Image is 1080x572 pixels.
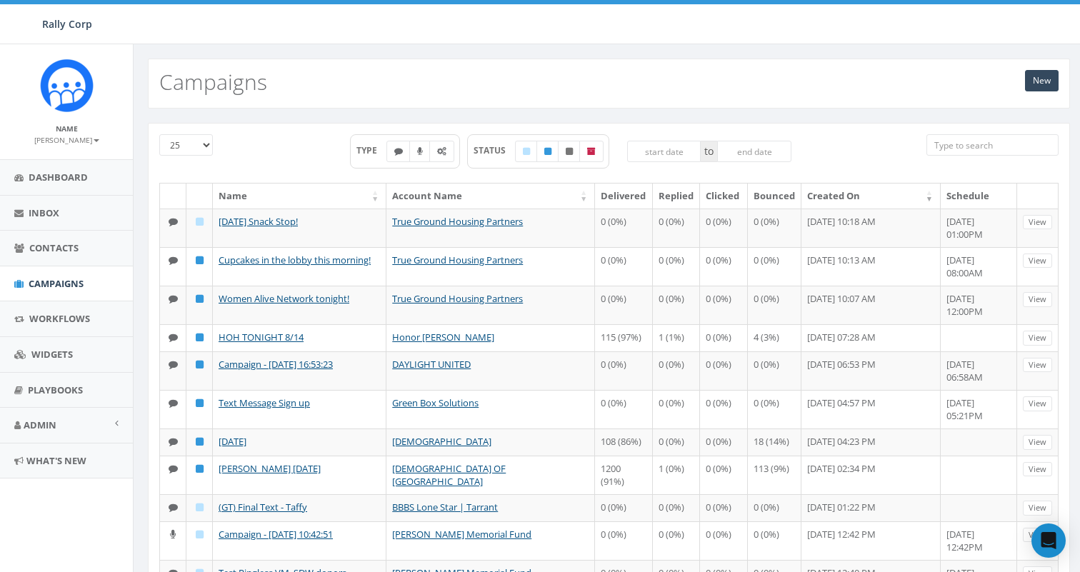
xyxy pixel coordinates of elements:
th: Replied [653,184,700,209]
td: 0 (0%) [700,428,748,456]
td: 0 (0%) [700,351,748,390]
td: 0 (0%) [700,247,748,286]
label: Published [536,141,559,162]
small: Name [56,124,78,134]
td: 108 (86%) [595,428,653,456]
a: New [1025,70,1059,91]
a: View [1023,435,1052,450]
i: Published [196,398,204,408]
td: [DATE] 12:42 PM [801,521,941,560]
input: start date [627,141,701,162]
td: 0 (0%) [700,494,748,521]
td: 1 (0%) [653,456,700,494]
td: 0 (0%) [595,494,653,521]
span: Inbox [29,206,59,219]
th: Account Name: activate to sort column ascending [386,184,595,209]
td: [DATE] 01:00PM [941,209,1017,247]
div: Open Intercom Messenger [1031,523,1066,558]
td: [DATE] 07:28 AM [801,324,941,351]
a: True Ground Housing Partners [392,215,523,228]
a: HOH TONIGHT 8/14 [219,331,304,343]
label: Draft [515,141,538,162]
span: Workflows [29,312,90,325]
input: end date [717,141,791,162]
td: 0 (0%) [595,521,653,560]
a: [PERSON_NAME] [DATE] [219,462,321,475]
a: Text Message Sign up [219,396,310,409]
td: [DATE] 12:00PM [941,286,1017,324]
td: [DATE] 04:57 PM [801,390,941,428]
i: Text SMS [394,147,403,156]
a: True Ground Housing Partners [392,254,523,266]
label: Unpublished [558,141,581,162]
img: Icon_1.png [40,59,94,112]
td: [DATE] 01:22 PM [801,494,941,521]
a: [DEMOGRAPHIC_DATA] OF [GEOGRAPHIC_DATA] [392,462,506,488]
td: 18 (14%) [748,428,801,456]
a: View [1023,528,1052,543]
a: View [1023,292,1052,307]
td: 0 (0%) [748,209,801,247]
td: 0 (0%) [653,351,700,390]
span: TYPE [356,144,387,156]
td: 0 (0%) [748,351,801,390]
td: [DATE] 10:18 AM [801,209,941,247]
i: Text SMS [169,503,178,512]
a: Campaign - [DATE] 16:53:23 [219,358,333,371]
td: 0 (0%) [653,428,700,456]
td: 115 (97%) [595,324,653,351]
td: 1200 (91%) [595,456,653,494]
i: Published [196,294,204,303]
a: DAYLIGHT UNITED [392,358,471,371]
th: Clicked [700,184,748,209]
a: Women Alive Network tonight! [219,292,349,305]
td: 0 (0%) [700,456,748,494]
td: 0 (0%) [653,390,700,428]
th: Delivered [595,184,653,209]
a: [PERSON_NAME] [34,133,99,146]
span: Playbooks [28,383,83,396]
td: 1 (1%) [653,324,700,351]
a: Honor [PERSON_NAME] [392,331,494,343]
i: Draft [523,147,530,156]
td: [DATE] 05:21PM [941,390,1017,428]
a: Green Box Solutions [392,396,479,409]
a: True Ground Housing Partners [392,292,523,305]
label: Text SMS [386,141,411,162]
td: [DATE] 10:07 AM [801,286,941,324]
span: Dashboard [29,171,88,184]
i: Unpublished [566,147,573,156]
i: Text SMS [169,333,178,342]
a: Cupcakes in the lobby this morning! [219,254,371,266]
a: [DEMOGRAPHIC_DATA] [392,435,491,448]
label: Ringless Voice Mail [409,141,431,162]
td: 0 (0%) [653,247,700,286]
a: [DATE] Snack Stop! [219,215,298,228]
td: 0 (0%) [653,209,700,247]
td: 0 (0%) [653,521,700,560]
td: 0 (0%) [748,286,801,324]
td: [DATE] 02:34 PM [801,456,941,494]
i: Published [544,147,551,156]
td: 0 (0%) [700,324,748,351]
a: [PERSON_NAME] Memorial Fund [392,528,531,541]
i: Text SMS [169,294,178,303]
span: STATUS [474,144,516,156]
i: Published [196,333,204,342]
th: Name: activate to sort column ascending [213,184,386,209]
td: 0 (0%) [595,286,653,324]
th: Bounced [748,184,801,209]
td: 4 (3%) [748,324,801,351]
h2: Campaigns [159,70,267,94]
i: Ringless Voice Mail [417,147,423,156]
span: Campaigns [29,277,84,290]
td: 0 (0%) [595,390,653,428]
td: 0 (0%) [595,209,653,247]
i: Published [196,256,204,265]
span: Rally Corp [42,17,92,31]
span: What's New [26,454,86,467]
small: [PERSON_NAME] [34,135,99,145]
td: 0 (0%) [595,247,653,286]
i: Text SMS [169,360,178,369]
label: Archived [579,141,604,162]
